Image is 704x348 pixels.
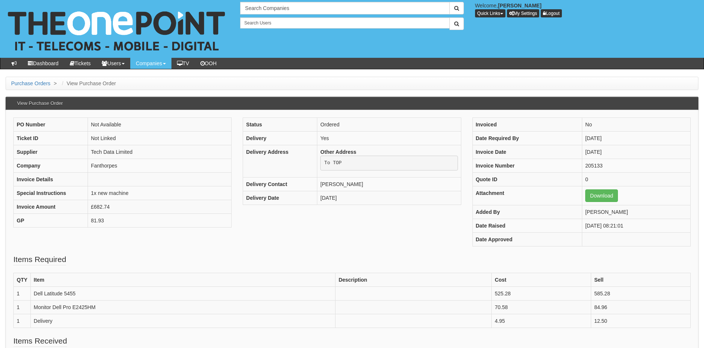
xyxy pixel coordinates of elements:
td: Tech Data Limited [88,145,232,159]
input: Search Users [240,17,449,29]
th: Status [243,118,317,132]
th: Delivery Date [243,191,317,205]
td: 70.58 [492,301,591,314]
th: Attachment [472,186,582,205]
td: [DATE] 08:21:01 [582,219,691,233]
a: OOH [195,58,222,69]
h3: View Purchase Order [13,97,66,110]
li: View Purchase Order [60,80,116,87]
a: Download [585,189,618,202]
td: 585.28 [591,287,691,301]
td: Not Available [88,118,232,132]
td: 12.50 [591,314,691,328]
th: Delivery Contact [243,177,317,191]
th: Invoiced [472,118,582,132]
td: Delivery [30,314,335,328]
a: Dashboard [22,58,64,69]
td: 84.96 [591,301,691,314]
th: Date Approved [472,233,582,246]
td: [DATE] [582,132,691,145]
b: Other Address [320,149,356,155]
th: Invoice Number [472,159,582,173]
a: Tickets [64,58,96,69]
a: Companies [130,58,171,69]
th: Delivery Address [243,145,317,178]
th: GP [14,214,88,228]
th: PO Number [14,118,88,132]
a: Logout [541,9,562,17]
td: Ordered [317,118,461,132]
th: Supplier [14,145,88,159]
td: Not Linked [88,132,232,145]
td: Fanthorpes [88,159,232,173]
a: Purchase Orders [11,80,50,86]
td: No [582,118,691,132]
th: Special Instructions [14,186,88,200]
th: Date Raised [472,219,582,233]
td: 1 [14,287,31,301]
th: Ticket ID [14,132,88,145]
th: Company [14,159,88,173]
td: [DATE] [582,145,691,159]
pre: To TOP [320,156,458,170]
th: Delivery [243,132,317,145]
b: [PERSON_NAME] [498,3,541,9]
td: 525.28 [492,287,591,301]
div: Welcome, [469,2,704,17]
td: Yes [317,132,461,145]
td: 4.95 [492,314,591,328]
th: Invoice Details [14,173,88,186]
td: 81.93 [88,214,232,228]
th: Description [335,273,492,287]
th: Quote ID [472,173,582,186]
a: TV [171,58,195,69]
span: > [52,80,59,86]
td: [DATE] [317,191,461,205]
td: [PERSON_NAME] [317,177,461,191]
th: Invoice Amount [14,200,88,214]
legend: Items Received [13,335,67,347]
th: Sell [591,273,691,287]
input: Search Companies [240,2,449,14]
th: Date Required By [472,132,582,145]
th: Item [30,273,335,287]
td: 1x new machine [88,186,232,200]
td: 1 [14,301,31,314]
legend: Items Required [13,254,66,265]
th: Cost [492,273,591,287]
td: Monitor Dell Pro E2425HM [30,301,335,314]
th: Added By [472,205,582,219]
a: My Settings [507,9,540,17]
td: £682.74 [88,200,232,214]
td: 205133 [582,159,691,173]
td: 1 [14,314,31,328]
th: QTY [14,273,31,287]
td: Dell Latitude 5455 [30,287,335,301]
th: Invoice Date [472,145,582,159]
td: [PERSON_NAME] [582,205,691,219]
a: Users [96,58,130,69]
button: Quick Links [475,9,505,17]
td: 0 [582,173,691,186]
